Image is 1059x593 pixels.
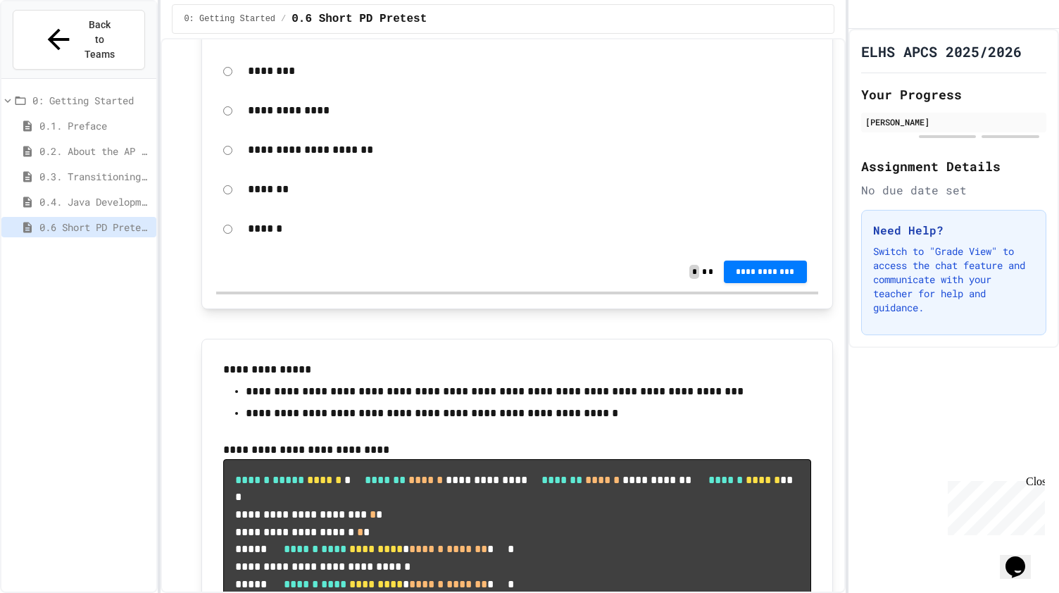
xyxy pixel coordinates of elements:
p: Switch to "Grade View" to access the chat feature and communicate with your teacher for help and ... [873,244,1034,315]
span: / [281,13,286,25]
span: 0.2. About the AP CSA Exam [39,144,151,158]
span: 0.1. Preface [39,118,151,133]
button: Back to Teams [13,10,145,70]
div: [PERSON_NAME] [865,116,1042,128]
h2: Assignment Details [861,156,1046,176]
span: 0.3. Transitioning from AP CSP to AP CSA [39,169,151,184]
div: Chat with us now!Close [6,6,97,89]
span: 0.6 Short PD Pretest [39,220,151,235]
div: No due date set [861,182,1046,199]
h1: ELHS APCS 2025/2026 [861,42,1022,61]
iframe: chat widget [1000,537,1045,579]
span: 0.6 Short PD Pretest [292,11,427,27]
h2: Your Progress [861,85,1046,104]
span: Back to Teams [83,18,116,62]
iframe: chat widget [942,475,1045,535]
span: 0: Getting Started [32,93,151,108]
span: 0.4. Java Development Environments [39,194,151,209]
span: 0: Getting Started [184,13,275,25]
h3: Need Help? [873,222,1034,239]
